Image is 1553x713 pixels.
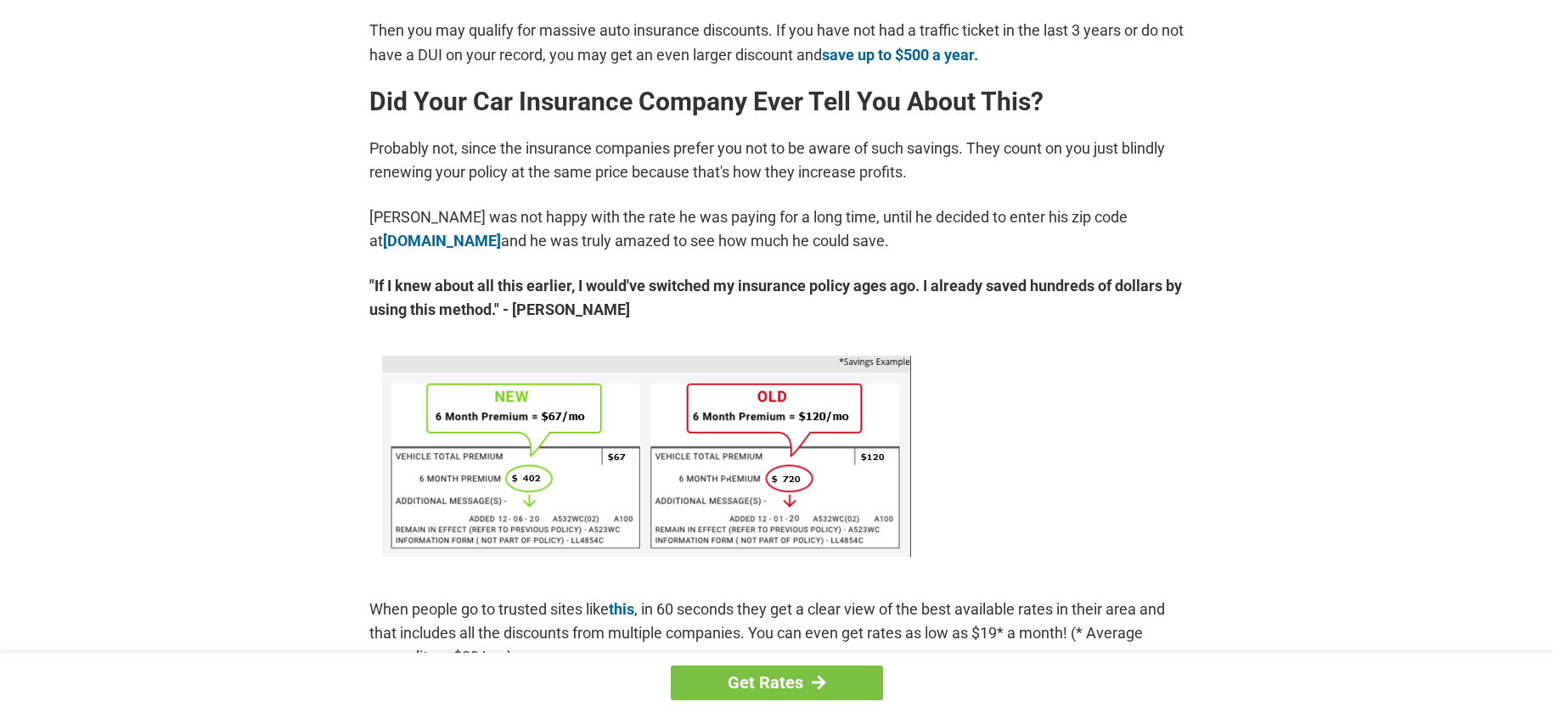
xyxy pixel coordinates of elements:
[369,274,1184,322] strong: "If I knew about all this earlier, I would've switched my insurance policy ages ago. I already sa...
[369,19,1184,66] p: Then you may qualify for massive auto insurance discounts. If you have not had a traffic ticket i...
[369,205,1184,253] p: [PERSON_NAME] was not happy with the rate he was paying for a long time, until he decided to ente...
[369,137,1184,184] p: Probably not, since the insurance companies prefer you not to be aware of such savings. They coun...
[382,356,911,557] img: savings
[822,46,978,64] a: save up to $500 a year.
[609,600,634,618] a: this
[671,665,883,700] a: Get Rates
[369,88,1184,115] h2: Did Your Car Insurance Company Ever Tell You About This?
[369,598,1184,669] p: When people go to trusted sites like , in 60 seconds they get a clear view of the best available ...
[383,232,501,250] a: [DOMAIN_NAME]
